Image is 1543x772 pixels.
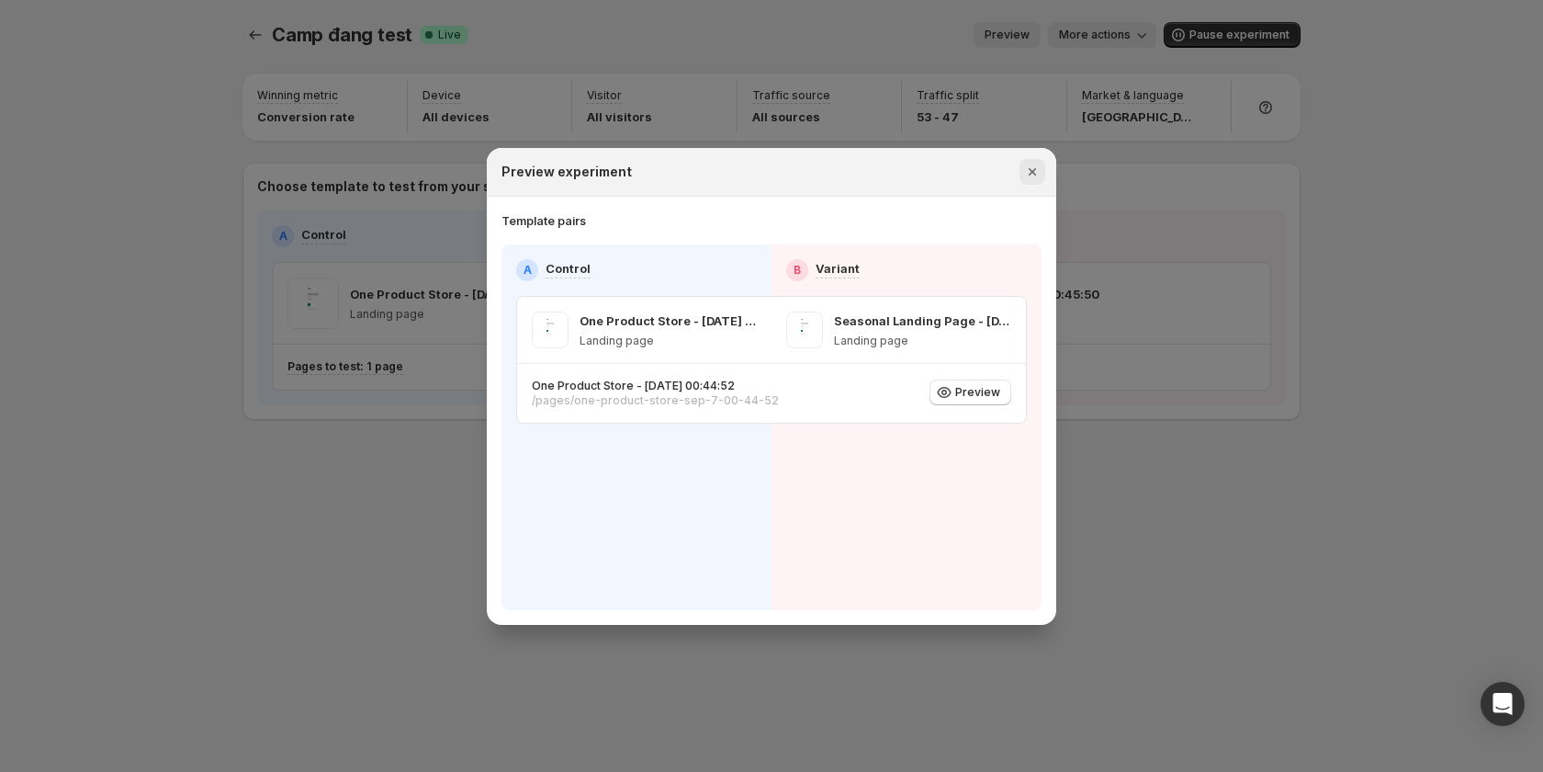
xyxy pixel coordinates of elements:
p: Landing page [580,334,757,348]
img: Seasonal Landing Page - Sep 7, 00:45:50 [786,312,823,348]
p: One Product Store - [DATE] 00:44:52 [580,312,757,330]
h3: Template pairs [501,211,586,230]
p: One Product Store - [DATE] 00:44:52 [532,379,779,393]
h2: Preview experiment [501,163,632,181]
button: Preview [929,380,1011,405]
div: Open Intercom Messenger [1481,682,1525,726]
p: /pages/one-product-store-sep-7-00-44-52 [532,393,779,408]
span: Preview [955,385,1000,400]
h2: B [794,263,801,278]
p: Seasonal Landing Page - [DATE] 00:45:50 [834,312,1011,330]
p: Landing page [834,334,1011,348]
p: Variant [816,259,860,278]
h2: A [524,263,532,278]
img: One Product Store - Sep 7, 00:44:52 [532,312,569,348]
p: Control [546,259,591,278]
button: Close [1019,159,1045,185]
